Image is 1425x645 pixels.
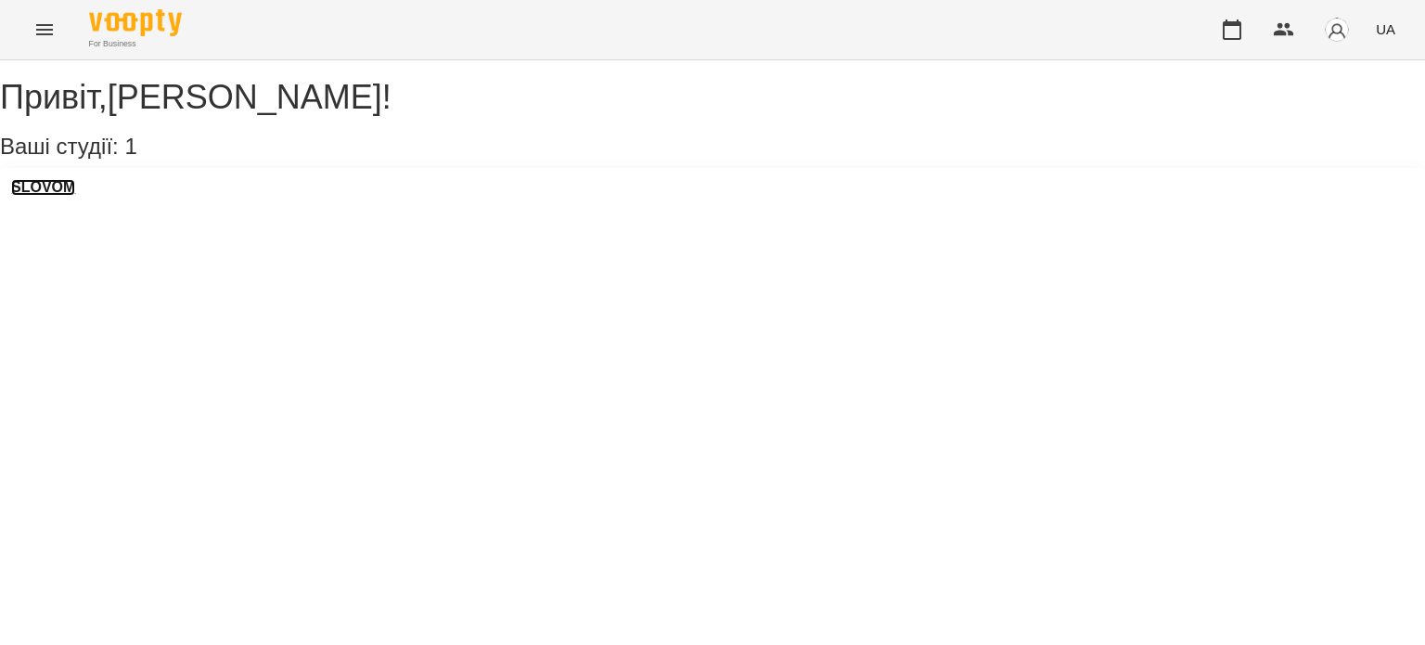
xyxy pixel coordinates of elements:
[11,179,75,196] a: SLOVOM
[22,7,67,52] button: Menu
[89,38,182,50] span: For Business
[89,9,182,36] img: Voopty Logo
[1324,17,1350,43] img: avatar_s.png
[1368,12,1403,46] button: UA
[124,134,136,159] span: 1
[1376,19,1395,39] span: UA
